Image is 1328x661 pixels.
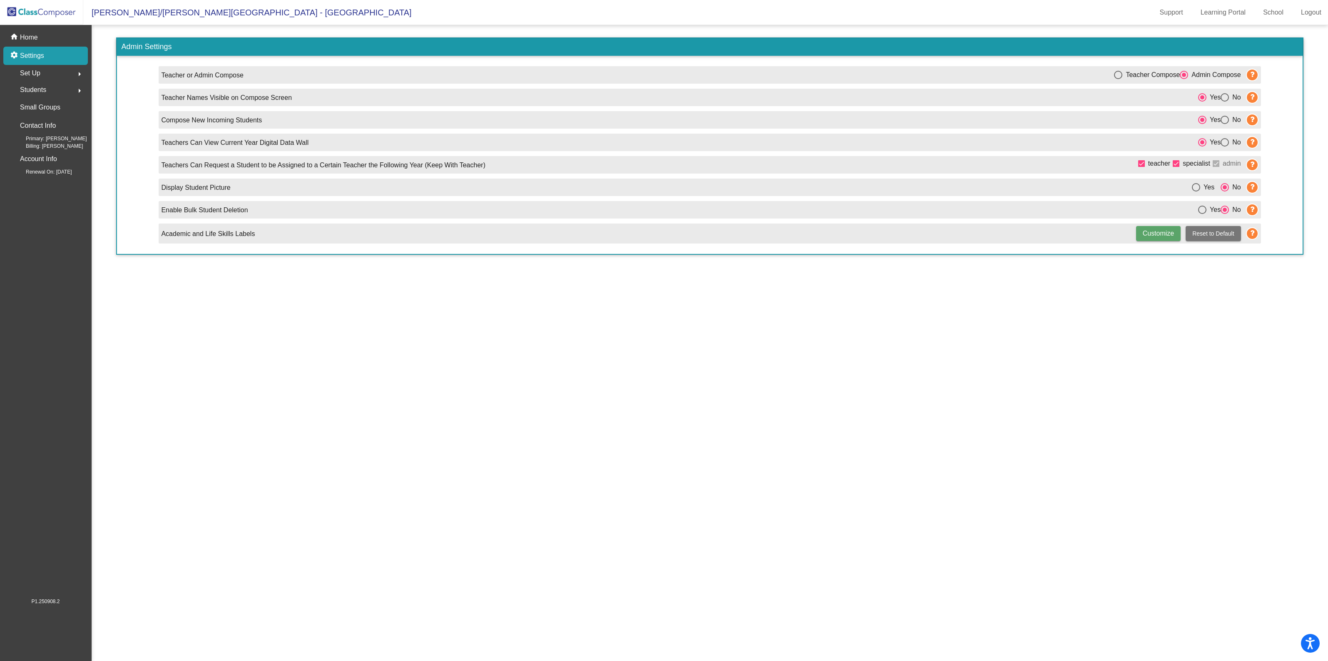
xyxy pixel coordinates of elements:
span: admin [1223,159,1241,169]
p: Teachers Can Request a Student to be Assigned to a Certain Teacher the Following Year (Keep With ... [161,160,485,170]
p: Settings [20,51,44,61]
span: Set Up [20,67,40,79]
div: Yes [1206,115,1221,125]
mat-icon: settings [10,51,20,61]
mat-radio-group: Select an option [1198,92,1241,102]
div: Teacher Compose [1122,70,1180,80]
div: No [1229,92,1241,102]
div: Admin Compose [1188,70,1241,80]
p: Teachers Can View Current Year Digital Data Wall [161,138,308,148]
span: specialist [1183,159,1210,169]
div: No [1229,182,1241,192]
div: Yes [1206,137,1221,147]
p: Small Groups [20,102,60,113]
div: No [1229,137,1241,147]
span: Primary: [PERSON_NAME] [12,135,87,142]
mat-radio-group: Select an option [1114,70,1241,80]
span: [PERSON_NAME]/[PERSON_NAME][GEOGRAPHIC_DATA] - [GEOGRAPHIC_DATA] [83,6,412,19]
p: Home [20,32,38,42]
p: Display Student Picture [161,183,230,193]
mat-radio-group: Select an option [1192,182,1241,192]
button: Customize [1136,226,1181,241]
div: No [1229,115,1241,125]
span: Reset to Default [1192,230,1234,237]
span: Customize [1143,230,1174,237]
span: Billing: [PERSON_NAME] [12,142,83,150]
mat-radio-group: Select an option [1198,137,1241,147]
p: Enable Bulk Student Deletion [161,205,248,215]
mat-icon: arrow_right [75,69,85,79]
p: Account Info [20,153,57,165]
a: Support [1153,6,1190,19]
p: Compose New Incoming Students [161,115,262,125]
p: Contact Info [20,120,56,132]
a: Logout [1294,6,1328,19]
a: School [1256,6,1290,19]
p: Teacher or Admin Compose [161,70,243,80]
span: Renewal On: [DATE] [12,168,72,176]
button: Reset to Default [1186,226,1241,241]
a: Learning Portal [1194,6,1253,19]
p: Teacher Names Visible on Compose Screen [161,93,292,103]
h3: Admin Settings [117,38,1302,56]
div: Yes [1206,205,1221,215]
div: Yes [1200,182,1214,192]
span: teacher [1148,159,1170,169]
mat-icon: home [10,32,20,42]
mat-icon: arrow_right [75,86,85,96]
mat-radio-group: Select an option [1198,204,1241,215]
div: Yes [1206,92,1221,102]
span: Students [20,84,46,96]
div: No [1229,205,1241,215]
mat-radio-group: Select an option [1198,114,1241,125]
p: Academic and Life Skills Labels [161,229,255,239]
